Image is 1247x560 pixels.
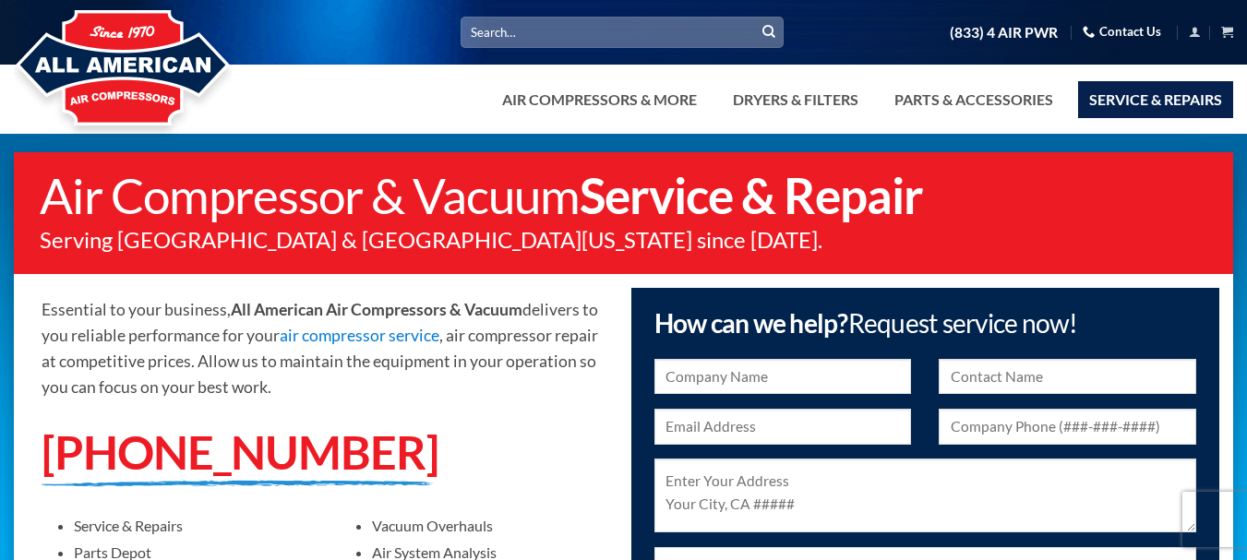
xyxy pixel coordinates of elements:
input: Company Phone (###-###-####) [939,409,1196,445]
input: Contact Name [939,359,1196,395]
p: Service & Repairs [74,517,312,534]
a: View cart [1221,20,1233,43]
a: Air Compressors & More [491,81,708,118]
a: Dryers & Filters [722,81,869,118]
span: Request service now! [848,307,1078,339]
h1: Air Compressor & Vacuum [40,171,1215,220]
input: Company Name [654,359,912,395]
strong: All American Air Compressors & Vacuum [231,300,522,319]
p: Vacuum Overhauls [372,517,610,534]
a: air compressor service [280,326,439,345]
a: (833) 4 AIR PWR [950,17,1058,49]
input: Search… [461,17,784,47]
a: Contact Us [1083,18,1161,46]
p: Serving [GEOGRAPHIC_DATA] & [GEOGRAPHIC_DATA][US_STATE] since [DATE]. [40,229,1215,251]
a: [PHONE_NUMBER] [42,423,438,480]
span: How can we help? [654,307,1078,339]
input: Email Address [654,409,912,445]
button: Submit [755,18,783,46]
a: Service & Repairs [1078,81,1233,118]
strong: Service & Repair [580,166,923,224]
span: Essential to your business, delivers to you reliable performance for your , air compressor repair... [42,300,598,397]
a: Parts & Accessories [883,81,1064,118]
a: Login [1189,20,1201,43]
